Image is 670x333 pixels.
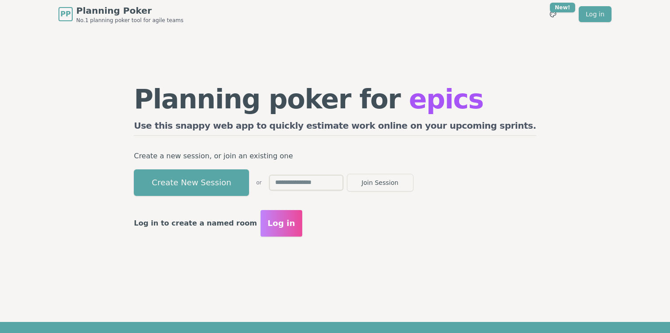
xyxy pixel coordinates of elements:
[545,6,561,22] button: New!
[134,86,536,112] h1: Planning poker for
[134,150,536,162] p: Create a new session, or join an existing one
[268,217,295,230] span: Log in
[134,217,257,230] p: Log in to create a named room
[409,84,483,115] span: epics
[347,174,413,191] button: Join Session
[579,6,612,22] a: Log in
[76,4,183,17] span: Planning Poker
[134,119,536,136] h2: Use this snappy web app to quickly estimate work online on your upcoming sprints.
[60,9,70,19] span: PP
[256,179,261,186] span: or
[134,169,249,196] button: Create New Session
[58,4,183,24] a: PPPlanning PokerNo.1 planning poker tool for agile teams
[550,3,575,12] div: New!
[76,17,183,24] span: No.1 planning poker tool for agile teams
[261,210,302,237] button: Log in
